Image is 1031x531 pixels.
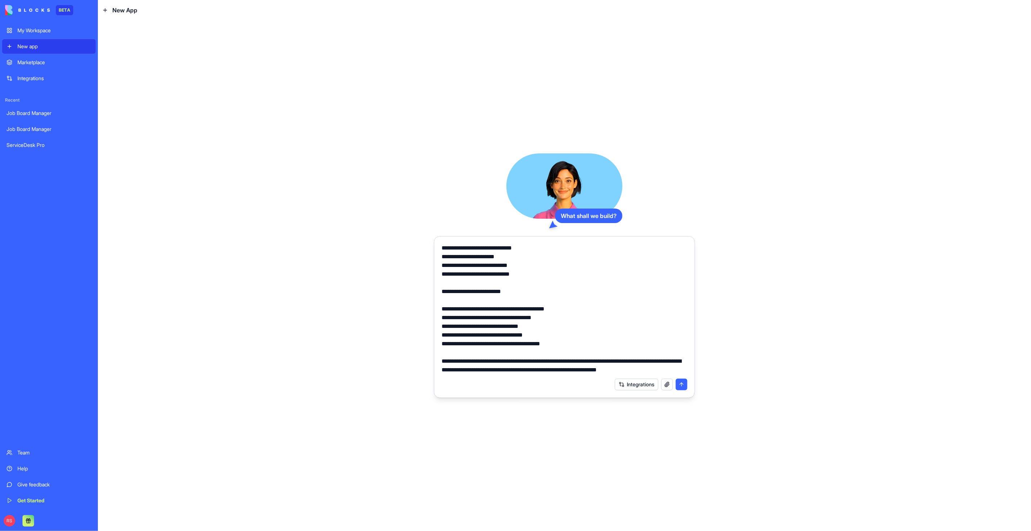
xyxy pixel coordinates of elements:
[17,481,91,488] div: Give feedback
[2,55,96,70] a: Marketplace
[2,23,96,38] a: My Workspace
[17,43,91,50] div: New app
[17,59,91,66] div: Marketplace
[2,71,96,86] a: Integrations
[112,6,137,15] span: New App
[56,5,73,15] div: BETA
[17,449,91,456] div: Team
[2,445,96,460] a: Team
[615,379,658,390] button: Integrations
[2,138,96,152] a: ServiceDesk Pro
[4,515,15,527] span: RS
[7,110,91,117] div: Job Board Manager
[5,5,50,15] img: logo
[2,461,96,476] a: Help
[2,122,96,136] a: Job Board Manager
[17,75,91,82] div: Integrations
[2,493,96,508] a: Get Started
[2,39,96,54] a: New app
[555,209,622,223] div: What shall we build?
[2,106,96,120] a: Job Board Manager
[17,497,91,504] div: Get Started
[7,141,91,149] div: ServiceDesk Pro
[17,27,91,34] div: My Workspace
[7,125,91,133] div: Job Board Manager
[2,477,96,492] a: Give feedback
[17,465,91,472] div: Help
[5,5,73,15] a: BETA
[2,97,96,103] span: Recent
